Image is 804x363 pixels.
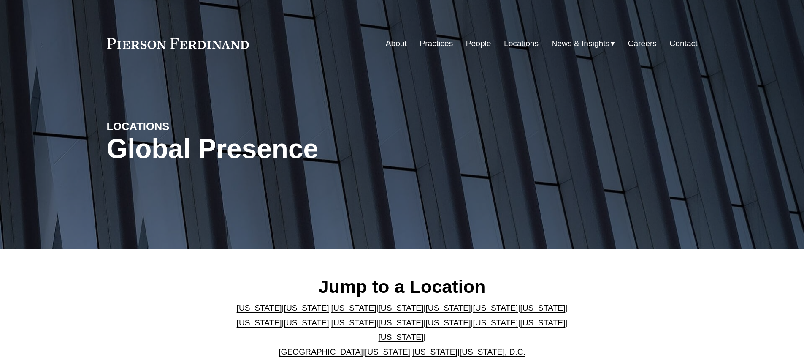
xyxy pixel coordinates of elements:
[669,35,697,52] a: Contact
[520,303,565,312] a: [US_STATE]
[230,276,574,297] h2: Jump to a Location
[379,303,424,312] a: [US_STATE]
[473,303,518,312] a: [US_STATE]
[237,318,282,327] a: [US_STATE]
[279,347,363,356] a: [GEOGRAPHIC_DATA]
[331,318,376,327] a: [US_STATE]
[107,134,501,164] h1: Global Presence
[425,303,471,312] a: [US_STATE]
[504,35,539,52] a: Locations
[284,318,329,327] a: [US_STATE]
[331,303,376,312] a: [US_STATE]
[379,333,424,341] a: [US_STATE]
[466,35,491,52] a: People
[284,303,329,312] a: [US_STATE]
[379,318,424,327] a: [US_STATE]
[628,35,657,52] a: Careers
[237,303,282,312] a: [US_STATE]
[107,120,254,133] h4: LOCATIONS
[460,347,525,356] a: [US_STATE], D.C.
[552,36,610,51] span: News & Insights
[412,347,457,356] a: [US_STATE]
[420,35,453,52] a: Practices
[365,347,410,356] a: [US_STATE]
[230,301,574,359] p: | | | | | | | | | | | | | | | | | |
[520,318,565,327] a: [US_STATE]
[386,35,407,52] a: About
[473,318,518,327] a: [US_STATE]
[552,35,615,52] a: folder dropdown
[425,318,471,327] a: [US_STATE]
